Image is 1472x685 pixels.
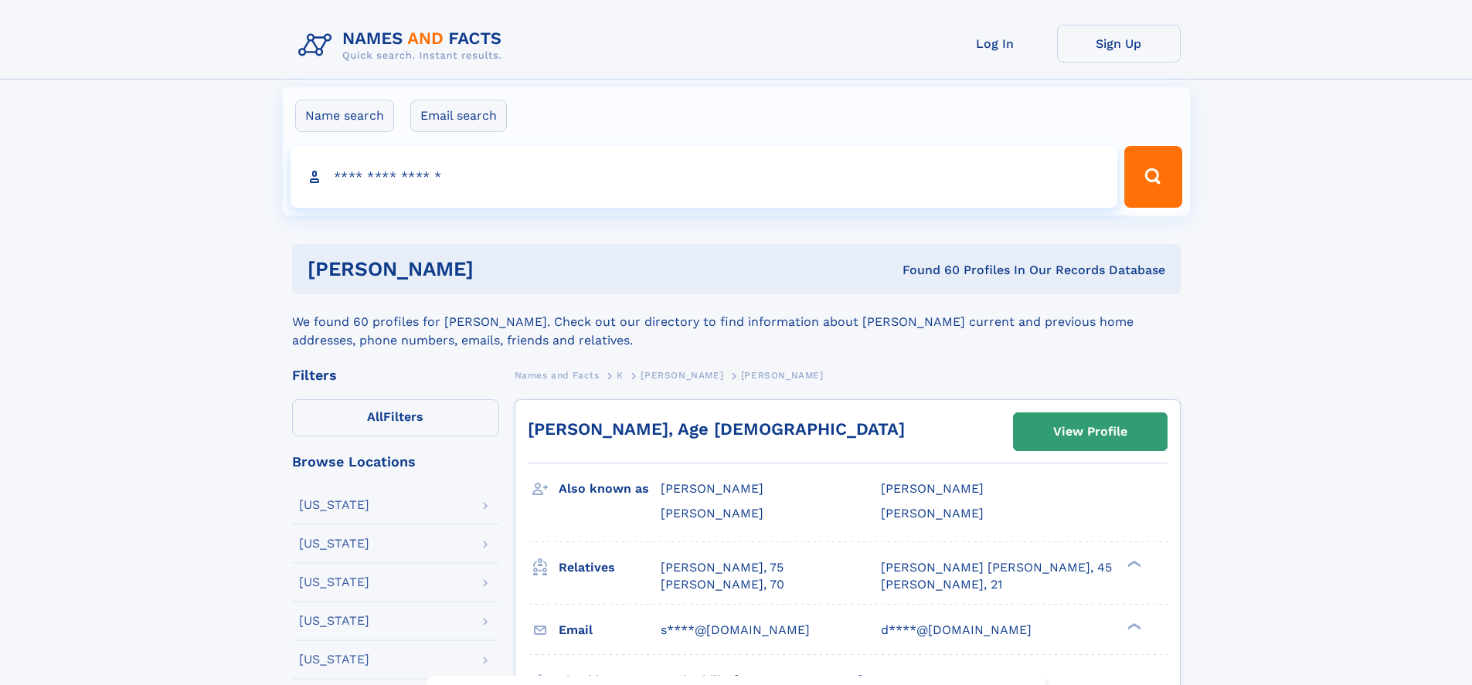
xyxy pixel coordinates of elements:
[641,370,723,381] span: [PERSON_NAME]
[559,617,661,643] h3: Email
[741,370,824,381] span: [PERSON_NAME]
[410,100,507,132] label: Email search
[617,365,624,385] a: K
[1014,413,1167,450] a: View Profile
[299,653,369,666] div: [US_STATE]
[299,537,369,550] div: [US_STATE]
[291,146,1118,208] input: search input
[617,370,624,381] span: K
[1124,146,1181,208] button: Search Button
[661,576,784,593] a: [PERSON_NAME], 70
[559,554,661,581] h3: Relatives
[881,481,984,496] span: [PERSON_NAME]
[292,25,515,66] img: Logo Names and Facts
[881,506,984,521] span: [PERSON_NAME]
[515,365,600,385] a: Names and Facts
[292,399,499,436] label: Filters
[299,576,369,588] div: [US_STATE]
[661,506,763,521] span: [PERSON_NAME]
[367,409,383,424] span: All
[299,499,369,511] div: [US_STATE]
[292,368,499,382] div: Filters
[1053,414,1127,449] div: View Profile
[933,25,1057,63] a: Log In
[1057,25,1181,63] a: Sign Up
[661,481,763,496] span: [PERSON_NAME]
[528,419,905,439] a: [PERSON_NAME], Age [DEMOGRAPHIC_DATA]
[292,455,499,469] div: Browse Locations
[881,576,1002,593] a: [PERSON_NAME], 21
[299,615,369,627] div: [US_STATE]
[1124,621,1142,631] div: ❯
[641,365,723,385] a: [PERSON_NAME]
[881,559,1112,576] a: [PERSON_NAME] [PERSON_NAME], 45
[661,559,784,576] a: [PERSON_NAME], 75
[308,259,688,279] h1: [PERSON_NAME]
[292,294,1181,350] div: We found 60 profiles for [PERSON_NAME]. Check out our directory to find information about [PERSON...
[295,100,394,132] label: Name search
[559,476,661,502] h3: Also known as
[688,262,1165,279] div: Found 60 Profiles In Our Records Database
[1124,558,1142,568] div: ❯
